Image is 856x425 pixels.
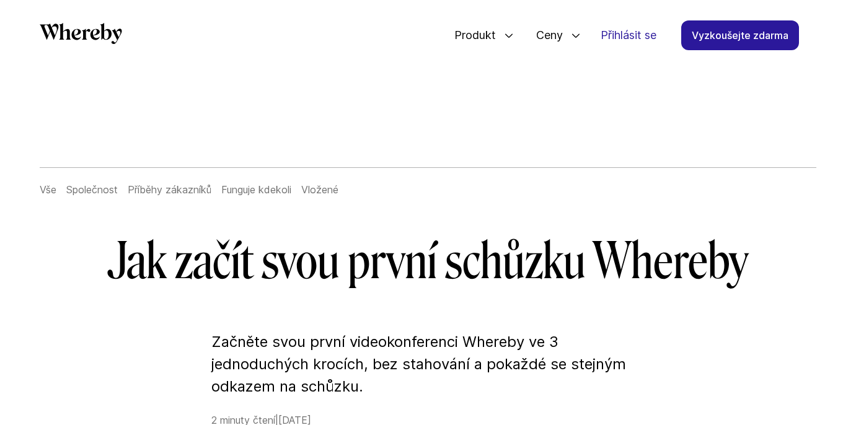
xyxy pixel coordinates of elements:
[591,21,666,50] a: Přihlásit se
[40,23,122,48] a: Čímž
[601,28,656,42] font: Přihlásit se
[692,29,788,42] font: Vyzkoušejte zdarma
[40,23,122,44] svg: Čímž
[40,183,56,196] a: Vše
[108,232,748,291] font: Jak začít svou první schůzku Whereby
[454,28,496,42] font: Produkt
[221,183,291,196] a: Funguje kdekoli
[536,28,563,42] font: Ceny
[66,183,118,196] a: Společnost
[128,183,211,196] a: Příběhy zákazníků
[211,333,626,395] font: Začněte svou první videokonferenci Whereby ve 3 jednoduchých krocích, bez stahování a pokaždé se ...
[681,20,799,50] a: Vyzkoušejte zdarma
[301,183,338,196] a: Vložené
